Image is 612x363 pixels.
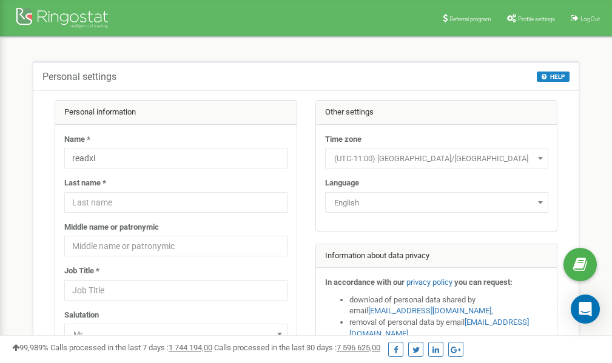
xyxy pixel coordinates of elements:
span: Calls processed in the last 30 days : [214,343,380,352]
span: (UTC-11:00) Pacific/Midway [329,150,544,167]
li: removal of personal data by email , [349,317,548,339]
div: Information about data privacy [316,244,557,268]
strong: you can request: [454,278,513,287]
strong: In accordance with our [325,278,405,287]
span: Mr. [64,324,288,344]
u: 7 596 625,00 [337,343,380,352]
button: HELP [537,72,570,82]
label: Language [325,178,359,189]
span: English [329,195,544,211]
span: (UTC-11:00) Pacific/Midway [325,148,548,168]
a: [EMAIL_ADDRESS][DOMAIN_NAME] [368,306,491,315]
div: Other settings [316,101,557,125]
label: Name * [64,134,90,145]
a: privacy policy [406,278,452,287]
label: Last name * [64,178,106,189]
span: Referral program [449,16,491,22]
div: Open Intercom Messenger [571,295,600,324]
div: Personal information [55,101,297,125]
span: Profile settings [518,16,555,22]
span: Calls processed in the last 7 days : [50,343,212,352]
input: Name [64,148,288,168]
input: Last name [64,192,288,213]
li: download of personal data shared by email , [349,295,548,317]
label: Salutation [64,310,99,321]
input: Middle name or patronymic [64,236,288,256]
h5: Personal settings [42,72,116,82]
span: English [325,192,548,213]
span: Log Out [580,16,600,22]
span: 99,989% [12,343,49,352]
input: Job Title [64,280,288,301]
span: Mr. [69,326,283,343]
u: 1 744 194,00 [169,343,212,352]
label: Middle name or patronymic [64,222,159,233]
label: Time zone [325,134,361,145]
label: Job Title * [64,265,99,277]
